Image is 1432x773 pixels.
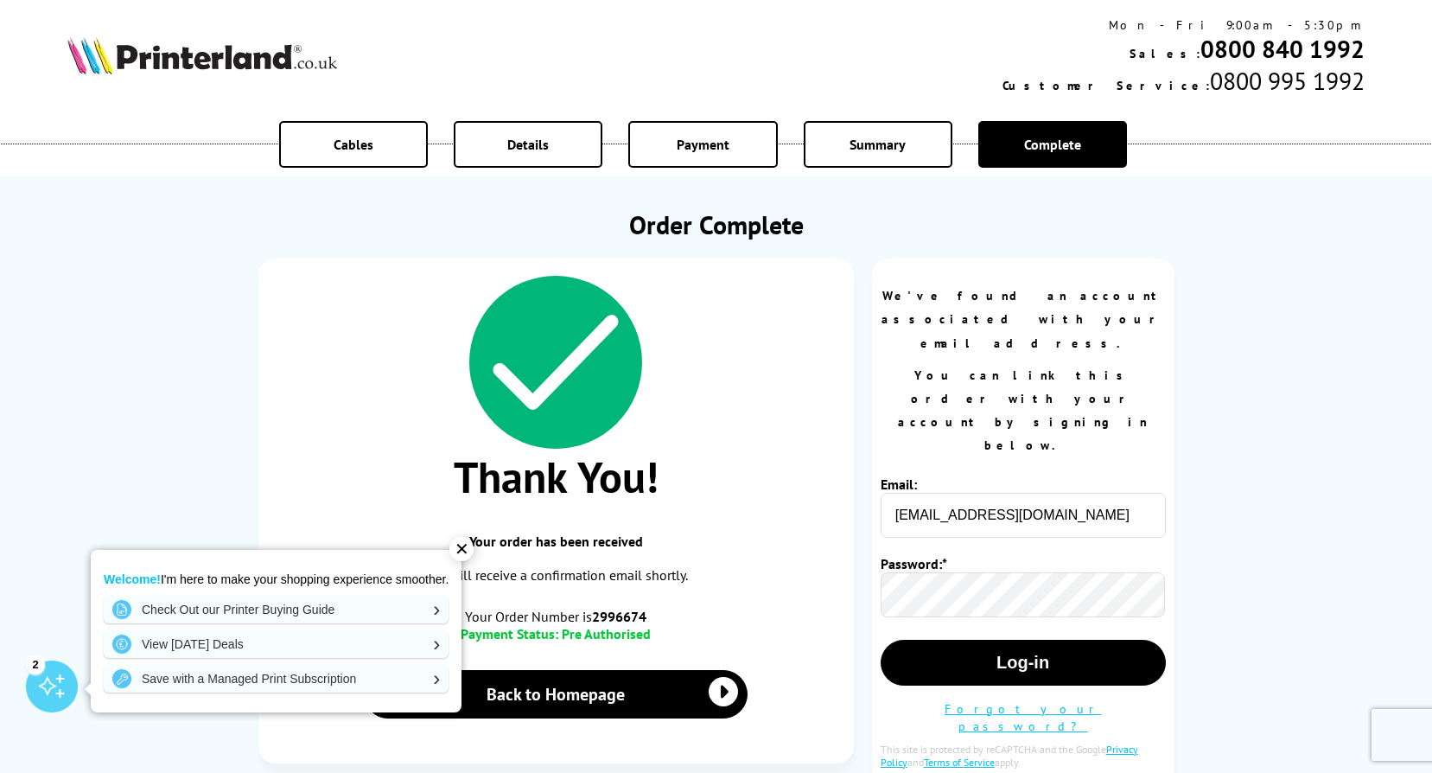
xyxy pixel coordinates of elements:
[1002,17,1365,33] div: Mon - Fri 9:00am - 5:30pm
[562,625,651,642] span: Pre Authorised
[104,665,449,693] a: Save with a Managed Print Subscription
[364,670,748,719] a: Back to Homepage
[104,572,161,586] strong: Welcome!
[881,555,951,572] label: Password:*
[104,572,449,587] p: I'm here to make your shopping experience smoother.
[1002,78,1210,93] span: Customer Service:
[592,608,646,625] b: 2996674
[507,136,549,153] span: Details
[881,476,951,493] label: Email:
[461,625,558,642] span: Payment Status:
[881,364,1166,458] p: You can link this order with your account by signing in below.
[104,630,449,658] a: View [DATE] Deals
[258,208,1174,241] h1: Order Complete
[1024,136,1081,153] span: Complete
[881,284,1166,355] p: We've found an account associated with your email address.
[276,533,837,550] span: Your order has been received
[850,136,906,153] span: Summary
[104,596,449,623] a: Check Out our Printer Buying Guide
[677,136,729,153] span: Payment
[881,640,1166,686] button: Log-in
[881,743,1138,769] a: Privacy Policy
[334,136,373,153] span: Cables
[1210,65,1365,97] span: 0800 995 1992
[276,564,837,587] p: You will receive a confirmation email shortly.
[924,756,995,769] a: Terms of Service
[1130,46,1200,61] span: Sales:
[881,743,1166,769] div: This site is protected by reCAPTCHA and the Google and apply.
[945,701,1101,734] a: Forgot your password?
[276,449,837,505] span: Thank You!
[67,36,337,74] img: Printerland Logo
[276,608,837,625] span: Your Order Number is
[1200,33,1365,65] a: 0800 840 1992
[26,655,45,674] div: 2
[449,537,474,561] div: ✕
